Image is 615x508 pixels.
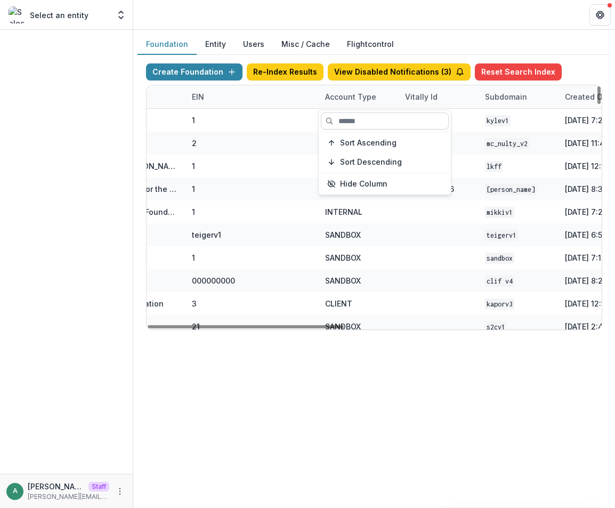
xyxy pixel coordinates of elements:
div: 21 [192,321,200,332]
div: 1 [192,115,195,126]
button: Sort Ascending [321,134,449,151]
code: s2cv1 [485,321,507,333]
button: View Disabled Notifications (3) [328,63,471,80]
button: Entity [197,34,234,55]
div: 1 [192,183,195,195]
button: Foundation [137,34,197,55]
div: INTERNAL [325,206,362,217]
div: SANDBOX [325,252,361,263]
code: teigerv1 [485,230,518,241]
span: Sort Descending [340,158,402,167]
p: [PERSON_NAME][EMAIL_ADDRESS][DOMAIN_NAME] [28,492,109,502]
div: 1 [192,160,195,172]
div: Subdomain [479,85,559,108]
code: kaporv3 [485,299,514,310]
p: Select an entity [30,10,88,21]
div: EIN [185,85,319,108]
code: sandbox [485,253,514,264]
div: 3 [192,298,197,309]
div: Account Type [319,85,399,108]
div: Account Type [319,91,383,102]
p: Staff [88,482,109,491]
div: anveet@trytemelio.com [13,488,18,495]
div: Created on [559,91,614,102]
button: Misc / Cache [273,34,338,55]
div: 1 [192,252,195,263]
button: Sort Descending [321,154,449,171]
div: 2 [192,138,197,149]
code: kylev1 [485,115,511,126]
div: teigerv1 [192,229,221,240]
code: mikkiv1 [485,207,514,218]
button: Open entity switcher [114,4,128,26]
button: Create Foundation [146,63,242,80]
div: Vitally Id [399,91,444,102]
p: [PERSON_NAME][EMAIL_ADDRESS][DOMAIN_NAME] [28,481,84,492]
div: SANDBOX [325,275,361,286]
button: More [114,485,126,498]
button: Get Help [589,4,611,26]
div: SANDBOX [325,229,361,240]
div: 1 [192,206,195,217]
div: Subdomain [479,91,533,102]
div: EIN [185,91,211,102]
button: Users [234,34,273,55]
code: lkff [485,161,503,172]
a: Flightcontrol [347,38,394,50]
button: Reset Search Index [475,63,562,80]
code: Clif V4 [485,276,514,287]
code: [PERSON_NAME] [485,184,537,195]
button: Hide Column [321,175,449,192]
code: mc_nulty_v2 [485,138,529,149]
button: Re-Index Results [247,63,323,80]
span: Sort Ascending [340,139,396,148]
div: SANDBOX [325,321,361,332]
div: 000000000 [192,275,235,286]
div: Vitally Id [399,85,479,108]
div: CLIENT [325,298,352,309]
img: Select an entity [9,6,26,23]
